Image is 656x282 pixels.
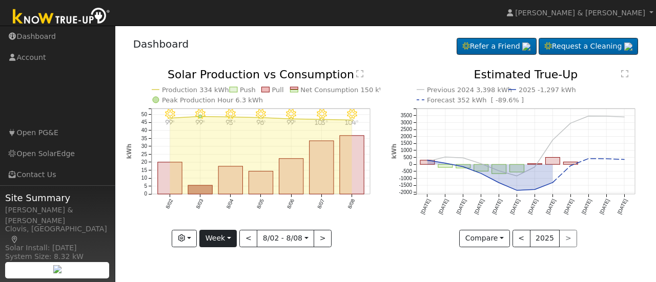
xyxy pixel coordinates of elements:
rect: onclick="" [456,165,470,168]
button: Compare [459,230,510,247]
rect: onclick="" [157,162,181,194]
text: Estimated True-Up [474,68,578,81]
circle: onclick="" [623,116,625,118]
text: 10 [141,176,147,181]
text: 3000 [401,120,413,125]
rect: onclick="" [528,164,542,165]
rect: onclick="" [492,165,506,174]
text: kWh [126,144,133,159]
rect: onclick="" [218,166,242,194]
p: 93° [221,119,239,125]
text: 40 [141,127,147,133]
i: 8/07 - Clear [316,110,326,120]
a: Request a Cleaning [539,38,638,55]
p: 103° [313,119,331,125]
circle: onclick="" [260,117,262,119]
div: Solar Install: [DATE] [5,243,110,253]
circle: onclick="" [444,156,446,158]
circle: onclick="" [444,162,446,164]
text: 2500 [401,126,413,132]
circle: onclick="" [623,159,625,161]
p: 96° [252,119,270,125]
rect: onclick="" [340,136,364,194]
p: 99° [161,119,179,125]
button: Week [199,230,237,247]
rect: onclick="" [564,162,578,165]
button: < [239,230,257,247]
text: -500 [402,168,412,174]
i: 8/03 - Clear [195,110,206,120]
circle: onclick="" [462,166,464,168]
text: Pull [272,86,283,94]
text: 15 [141,167,147,173]
text: 45 [141,120,147,125]
text: [DATE] [617,198,628,215]
i: 8/05 - Clear [256,110,266,120]
span: Site Summary [5,191,110,205]
button: < [512,230,530,247]
circle: onclick="" [534,166,536,168]
text:  [621,70,628,78]
circle: onclick="" [169,117,171,119]
text: Forecast 352 kWh [ -89.6% ] [427,96,524,104]
text: [DATE] [545,198,557,215]
a: Map [10,235,19,244]
circle: onclick="" [198,115,201,118]
text: 50 [141,112,147,117]
rect: onclick="" [510,165,524,172]
circle: onclick="" [290,118,292,120]
rect: onclick="" [249,171,273,194]
p: 99° [191,119,209,125]
circle: onclick="" [498,170,500,172]
text: 30 [141,143,147,149]
img: retrieve [522,42,530,51]
text:  [356,70,363,78]
circle: onclick="" [320,119,322,121]
i: 8/04 - Clear [225,110,236,120]
div: Clovis, [GEOGRAPHIC_DATA] [5,224,110,245]
text: 0 [409,162,412,167]
span: [PERSON_NAME] & [PERSON_NAME] [515,9,645,17]
text: [DATE] [527,198,539,215]
text: [DATE] [491,198,503,215]
text: 8/08 [346,198,356,210]
text: 1000 [401,147,413,153]
text: [DATE] [474,198,485,215]
text: Net Consumption 150 kWh [300,86,390,94]
text: 8/07 [316,198,325,210]
button: 2025 [530,230,560,247]
img: Know True-Up [8,6,115,29]
circle: onclick="" [552,182,554,184]
div: [PERSON_NAME] & [PERSON_NAME] [5,205,110,226]
circle: onclick="" [480,163,482,165]
rect: onclick="" [474,165,488,171]
text: 2025 -1,297 kWh [519,86,576,94]
text: 2000 [401,134,413,139]
circle: onclick="" [588,158,590,160]
text: -1500 [399,183,412,188]
text: Push [240,86,256,94]
text: Solar Production vs Consumption [168,68,354,81]
circle: onclick="" [552,139,554,141]
text: -2000 [399,189,412,195]
circle: onclick="" [516,189,518,191]
text: 20 [141,159,147,165]
text: 5 [144,183,147,189]
rect: onclick="" [438,165,453,168]
circle: onclick="" [480,172,482,175]
text: -1000 [399,176,412,181]
circle: onclick="" [462,157,464,159]
text: Production 334 kWh [162,86,229,94]
img: retrieve [624,42,632,51]
circle: onclick="" [426,161,428,163]
text: 500 [403,155,412,160]
text: 25 [141,151,147,157]
rect: onclick="" [188,185,212,194]
button: 8/02 - 8/08 [257,230,314,247]
img: retrieve [53,265,61,273]
text: 1500 [401,141,413,146]
text: Peak Production Hour 6.3 kWh [162,96,263,104]
i: 8/02 - Clear [165,110,175,120]
rect: onclick="" [279,159,303,194]
rect: onclick="" [310,141,334,194]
